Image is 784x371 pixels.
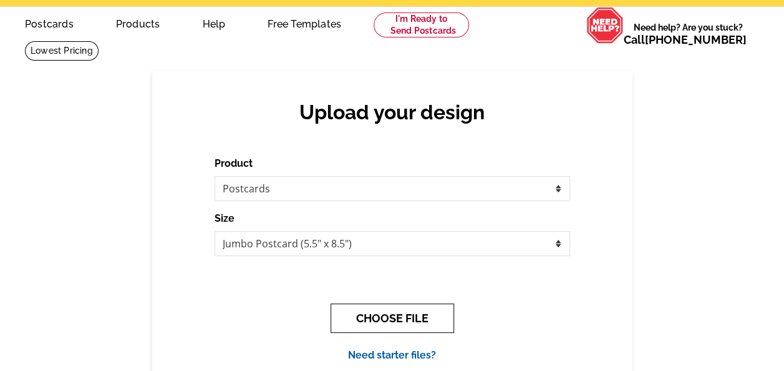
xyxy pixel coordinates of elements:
h2: Upload your design [227,101,558,124]
span: Need help? Are you stuck? [624,21,753,46]
label: Size [215,211,235,226]
label: Product [215,156,253,171]
button: CHOOSE FILE [331,304,454,333]
a: Help [182,8,245,37]
img: help [586,7,624,44]
a: Postcards [5,8,94,37]
span: Call [624,33,747,46]
a: Products [96,8,180,37]
a: [PHONE_NUMBER] [645,33,747,46]
a: Free Templates [248,8,361,37]
a: Need starter files? [348,349,436,361]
